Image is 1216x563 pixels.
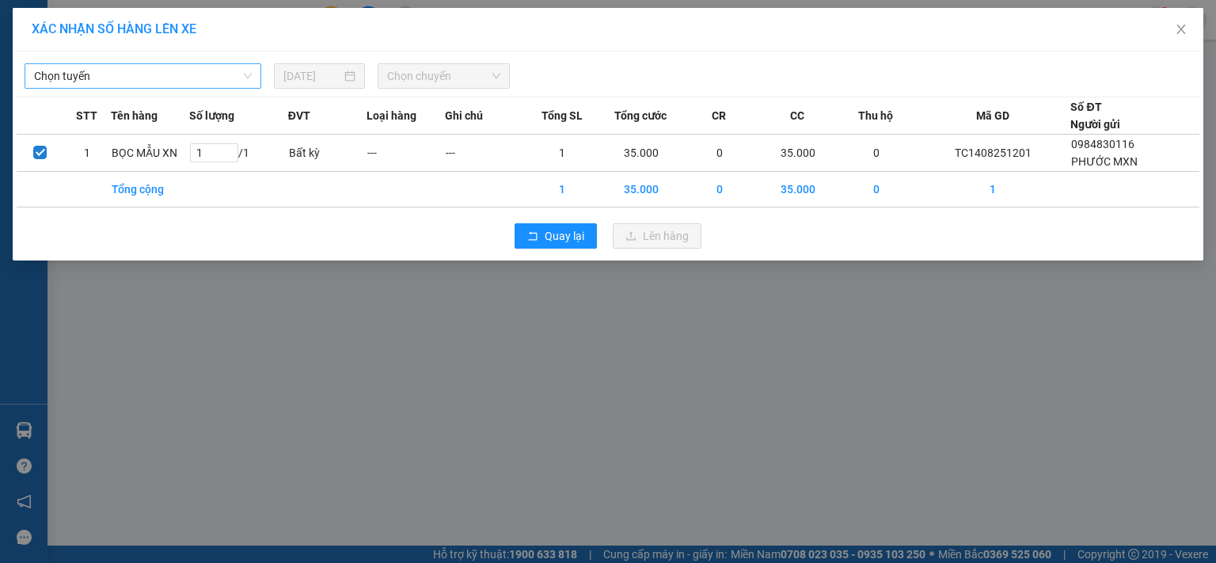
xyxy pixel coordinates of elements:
span: Mã GD [976,107,1009,124]
span: Tổng cước [614,107,667,124]
span: ĐVT [288,107,310,124]
td: 1 [523,135,602,172]
td: TC1408251201 [915,135,1070,172]
td: 0 [837,135,915,172]
button: rollbackQuay lại [515,223,597,249]
td: 0 [837,172,915,207]
b: GỬI : VP [GEOGRAPHIC_DATA] [20,108,235,161]
span: Tên hàng [111,107,158,124]
button: Close [1159,8,1203,52]
td: 1 [915,172,1070,207]
td: Tổng cộng [111,172,189,207]
td: Bất kỳ [288,135,367,172]
td: 0 [680,172,758,207]
span: Chọn chuyến [387,64,501,88]
td: 35.000 [602,135,680,172]
span: XÁC NHẬN SỐ HÀNG LÊN XE [32,21,196,36]
span: STT [76,107,97,124]
span: CC [790,107,804,124]
span: close [1175,23,1187,36]
td: --- [445,135,523,172]
td: BỌC MẪU XN [111,135,189,172]
span: 0984830116 [1071,138,1134,150]
td: 35.000 [602,172,680,207]
td: / 1 [189,135,288,172]
td: 35.000 [758,172,837,207]
td: 1 [63,135,110,172]
span: PHƯỚC MXN [1071,155,1138,168]
span: Tổng SL [541,107,583,124]
span: rollback [527,230,538,243]
td: 35.000 [758,135,837,172]
span: Thu hộ [858,107,893,124]
span: Số lượng [189,107,234,124]
span: Ghi chú [445,107,483,124]
span: CR [712,107,726,124]
td: 1 [523,172,602,207]
td: --- [367,135,445,172]
img: logo.jpg [20,20,139,99]
span: Loại hàng [367,107,416,124]
span: Chọn tuyến [34,64,252,88]
button: uploadLên hàng [613,223,701,249]
span: Quay lại [545,227,584,245]
input: 14/08/2025 [283,67,341,85]
li: 271 - [PERSON_NAME] - [GEOGRAPHIC_DATA] - [GEOGRAPHIC_DATA] [148,39,662,59]
div: Số ĐT Người gửi [1070,98,1120,133]
td: 0 [680,135,758,172]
